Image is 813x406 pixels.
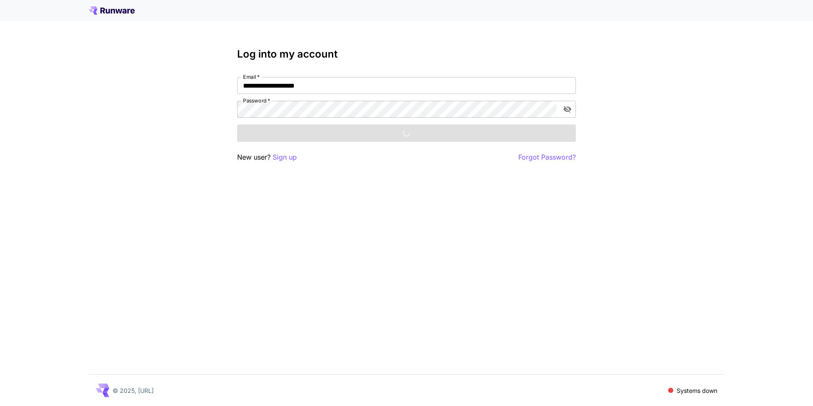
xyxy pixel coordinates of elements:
button: Sign up [273,152,297,163]
p: © 2025, [URL] [113,386,154,395]
button: toggle password visibility [560,102,575,117]
label: Email [243,73,260,80]
label: Password [243,97,270,104]
p: Systems down [677,386,717,395]
h3: Log into my account [237,48,576,60]
p: New user? [237,152,297,163]
button: Forgot Password? [518,152,576,163]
